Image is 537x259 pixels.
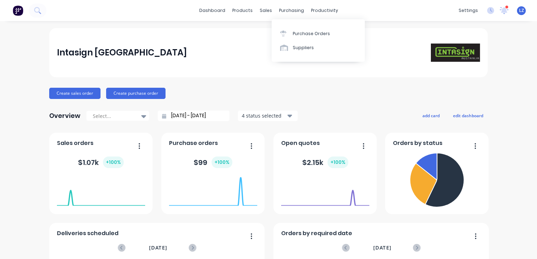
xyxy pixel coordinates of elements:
[308,5,342,16] div: productivity
[519,7,524,14] span: LZ
[293,45,314,51] div: Suppliers
[448,111,488,120] button: edit dashboard
[418,111,444,120] button: add card
[149,244,167,252] span: [DATE]
[373,244,392,252] span: [DATE]
[293,31,330,37] div: Purchase Orders
[49,109,80,123] div: Overview
[238,111,298,121] button: 4 status selected
[281,139,320,147] span: Open quotes
[281,229,352,238] span: Orders by required date
[78,157,124,168] div: $ 1.07k
[328,157,348,168] div: + 100 %
[272,26,365,40] a: Purchase Orders
[196,5,229,16] a: dashboard
[57,46,187,60] div: Intasign [GEOGRAPHIC_DATA]
[393,139,442,147] span: Orders by status
[194,157,232,168] div: $ 99
[276,5,308,16] div: purchasing
[229,5,256,16] div: products
[57,139,93,147] span: Sales orders
[103,157,124,168] div: + 100 %
[256,5,276,16] div: sales
[272,41,365,55] a: Suppliers
[169,139,218,147] span: Purchase orders
[242,112,286,119] div: 4 status selected
[212,157,232,168] div: + 100 %
[13,5,23,16] img: Factory
[49,88,101,99] button: Create sales order
[106,88,166,99] button: Create purchase order
[455,5,481,16] div: settings
[302,157,348,168] div: $ 2.15k
[431,44,480,62] img: Intasign Australia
